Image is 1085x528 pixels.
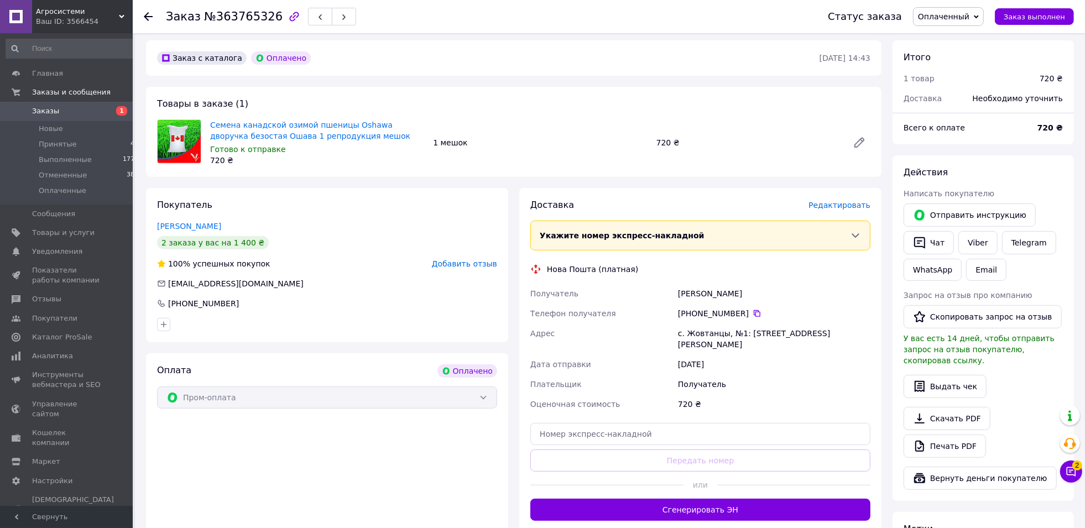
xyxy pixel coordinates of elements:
[210,155,424,166] div: 720 ₴
[39,170,87,180] span: Отмененные
[904,94,942,103] span: Доставка
[157,51,247,65] div: Заказ с каталога
[1002,231,1056,254] a: Telegram
[32,332,92,342] span: Каталог ProSale
[684,479,718,490] span: или
[157,236,269,249] div: 2 заказа у вас на 1 400 ₴
[676,284,873,304] div: [PERSON_NAME]
[39,139,77,149] span: Принятые
[167,298,240,309] div: [PHONE_NUMBER]
[530,499,870,521] button: Сгенерировать ЭН
[820,54,870,62] time: [DATE] 14:43
[848,132,870,154] a: Редактировать
[158,120,201,163] img: Семена канадской озимой пшеницы Oshawa дворучка безостая Ошава 1 репродукция мешок
[116,106,127,116] span: 1
[530,309,616,318] span: Телефон получателя
[1060,461,1082,483] button: Чат с покупателем2
[904,291,1032,300] span: Запрос на отзыв про компанию
[32,228,95,238] span: Товары и услуги
[530,200,574,210] span: Доставка
[157,200,212,210] span: Покупатель
[32,351,73,361] span: Аналитика
[904,203,1036,227] button: Отправить инструкцию
[530,400,620,409] span: Оценочная стоимость
[157,258,270,269] div: успешных покупок
[904,52,931,62] span: Итого
[676,394,873,414] div: 720 ₴
[39,155,92,165] span: Выполненные
[808,201,870,210] span: Редактировать
[544,264,641,275] div: Нова Пошта (платная)
[210,121,410,140] a: Семена канадской озимой пшеницы Oshawa дворучка безостая Ошава 1 репродукция мешок
[32,495,114,525] span: [DEMOGRAPHIC_DATA] и счета
[204,10,283,23] span: №363765326
[530,329,555,338] span: Адрес
[429,135,651,150] div: 1 мешок
[32,87,111,97] span: Заказы и сообщения
[904,167,948,177] span: Действия
[904,435,986,458] a: Печать PDF
[168,259,190,268] span: 100%
[540,231,705,240] span: Укажите номер экспресс-накладной
[39,124,63,134] span: Новые
[966,86,1070,111] div: Необходимо уточнить
[966,259,1006,281] button: Email
[904,305,1062,328] button: Скопировать запрос на отзыв
[904,123,965,132] span: Всего к оплате
[157,98,248,109] span: Товары в заказе (1)
[530,380,582,389] span: Плательщик
[958,231,997,254] a: Viber
[32,428,102,448] span: Кошелек компании
[904,74,935,83] span: 1 товар
[6,39,139,59] input: Поиск
[1004,13,1065,21] span: Заказ выполнен
[678,308,870,319] div: [PHONE_NUMBER]
[904,189,994,198] span: Написать покупателю
[652,135,844,150] div: 720 ₴
[32,457,60,467] span: Маркет
[36,7,119,17] span: Агросистеми
[904,259,962,281] a: WhatsApp
[32,247,82,257] span: Уведомления
[157,222,221,231] a: [PERSON_NAME]
[530,423,870,445] input: Номер экспресс-накладной
[32,294,61,304] span: Отзывы
[32,69,63,79] span: Главная
[530,360,591,369] span: Дата отправки
[995,8,1074,25] button: Заказ выполнен
[32,265,102,285] span: Показатели работы компании
[437,364,497,378] div: Оплачено
[904,407,990,430] a: Скачать PDF
[1072,461,1082,471] span: 2
[39,186,86,196] span: Оплаченные
[144,11,153,22] div: Вернуться назад
[32,370,102,390] span: Инструменты вебмастера и SEO
[904,334,1055,365] span: У вас есть 14 дней, чтобы отправить запрос на отзыв покупателю, скопировав ссылку.
[157,365,191,375] span: Оплата
[32,209,75,219] span: Сообщения
[166,10,201,23] span: Заказ
[918,12,969,21] span: Оплаченный
[676,354,873,374] div: [DATE]
[123,155,138,165] span: 1772
[530,289,578,298] span: Получатель
[1037,123,1063,132] b: 720 ₴
[168,279,304,288] span: [EMAIL_ADDRESS][DOMAIN_NAME]
[210,145,286,154] span: Готово к отправке
[676,374,873,394] div: Получатель
[32,399,102,419] span: Управление сайтом
[1040,73,1063,84] div: 720 ₴
[251,51,311,65] div: Оплачено
[432,259,497,268] span: Добавить отзыв
[828,11,902,22] div: Статус заказа
[32,313,77,323] span: Покупатели
[904,375,987,398] button: Выдать чек
[32,476,72,486] span: Настройки
[32,106,59,116] span: Заказы
[127,170,138,180] span: 380
[904,467,1057,490] button: Вернуть деньги покупателю
[36,17,133,27] div: Ваш ID: 3566454
[676,323,873,354] div: с. Жовтанцы, №1: [STREET_ADDRESS][PERSON_NAME]
[904,231,954,254] button: Чат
